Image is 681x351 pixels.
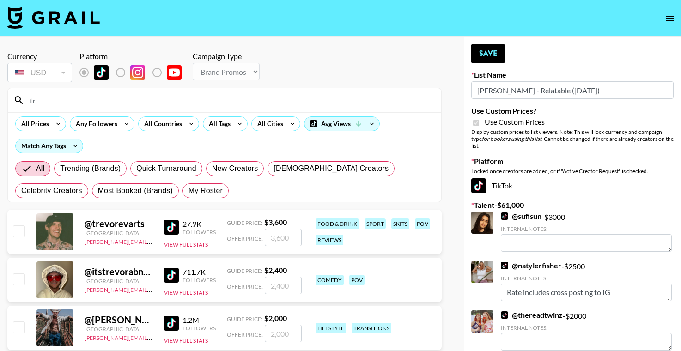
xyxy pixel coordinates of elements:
button: View Full Stats [164,337,208,344]
img: Instagram [130,65,145,80]
a: [PERSON_NAME][EMAIL_ADDRESS][DOMAIN_NAME] [85,284,221,293]
div: @ [PERSON_NAME] [85,314,153,326]
div: comedy [316,275,344,285]
button: Save [471,44,505,63]
div: Internal Notes: [501,275,672,282]
div: Locked once creators are added, or if "Active Creator Request" is checked. [471,168,674,175]
span: Offer Price: [227,331,263,338]
div: Currency [7,52,72,61]
button: View Full Stats [164,289,208,296]
img: TikTok [164,316,179,331]
div: - $ 2500 [501,261,672,301]
label: Platform [471,157,674,166]
a: @thereadtwinz [501,310,563,320]
span: [DEMOGRAPHIC_DATA] Creators [274,163,389,174]
div: transitions [352,323,391,333]
span: Guide Price: [227,219,262,226]
div: food & drink [316,218,359,229]
div: reviews [316,235,343,245]
span: Celebrity Creators [21,185,82,196]
div: @ itstrevorabney [85,266,153,278]
div: All Prices [16,117,51,131]
div: All Cities [252,117,285,131]
div: Campaign Type [193,52,260,61]
span: Use Custom Prices [485,117,545,127]
input: Search by User Name [24,93,436,108]
span: Offer Price: [227,283,263,290]
div: Currency is locked to USD [7,61,72,84]
div: - $ 3000 [501,212,672,252]
div: TikTok [471,178,674,193]
span: Offer Price: [227,235,263,242]
div: lifestyle [316,323,346,333]
label: Talent - $ 61,000 [471,200,674,210]
div: Platform [79,52,189,61]
div: Followers [182,277,216,284]
div: All Countries [139,117,184,131]
img: Grail Talent [7,6,100,29]
div: Display custom prices to list viewers. Note: This will lock currency and campaign type . Cannot b... [471,128,674,149]
a: [PERSON_NAME][EMAIL_ADDRESS][DOMAIN_NAME] [85,236,221,245]
span: Quick Turnaround [136,163,196,174]
div: skits [391,218,409,229]
strong: $ 2,400 [264,266,287,274]
div: pov [349,275,365,285]
div: 27.9K [182,219,216,229]
span: Most Booked (Brands) [98,185,173,196]
input: 3,600 [265,229,302,246]
img: TikTok [164,220,179,235]
button: open drawer [661,9,679,28]
strong: $ 3,600 [264,218,287,226]
img: TikTok [471,178,486,193]
div: 1.2M [182,315,216,325]
img: TikTok [501,311,508,319]
div: 711.7K [182,267,216,277]
div: Avg Views [304,117,379,131]
div: Internal Notes: [501,324,672,331]
span: Guide Price: [227,315,262,322]
div: Any Followers [70,117,119,131]
div: @ trevorevarts [85,218,153,230]
div: [GEOGRAPHIC_DATA] [85,326,153,333]
img: TikTok [501,262,508,269]
img: TikTok [94,65,109,80]
div: All Tags [203,117,232,131]
span: Guide Price: [227,267,262,274]
div: USD [9,65,70,81]
a: [PERSON_NAME][EMAIL_ADDRESS][DOMAIN_NAME] [85,333,221,341]
div: Followers [182,229,216,236]
a: @sufisun [501,212,541,221]
strong: $ 2,000 [264,314,287,322]
input: 2,000 [265,325,302,342]
label: List Name [471,70,674,79]
span: All [36,163,44,174]
div: Followers [182,325,216,332]
span: My Roster [188,185,223,196]
div: List locked to TikTok. [79,63,189,82]
div: sport [365,218,386,229]
div: pov [415,218,430,229]
div: [GEOGRAPHIC_DATA] [85,230,153,236]
div: Internal Notes: [501,225,672,232]
label: Use Custom Prices? [471,106,674,115]
img: TikTok [501,212,508,220]
a: @natylerfisher [501,261,561,270]
span: New Creators [212,163,258,174]
img: TikTok [164,268,179,283]
div: Match Any Tags [16,139,83,153]
div: - $ 2000 [501,310,672,351]
button: View Full Stats [164,241,208,248]
input: 2,400 [265,277,302,294]
div: [GEOGRAPHIC_DATA] [85,278,153,284]
span: Trending (Brands) [60,163,121,174]
img: YouTube [167,65,182,80]
textarea: Rate includes cross posting to IG [501,284,672,301]
em: for bookers using this list [482,135,541,142]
